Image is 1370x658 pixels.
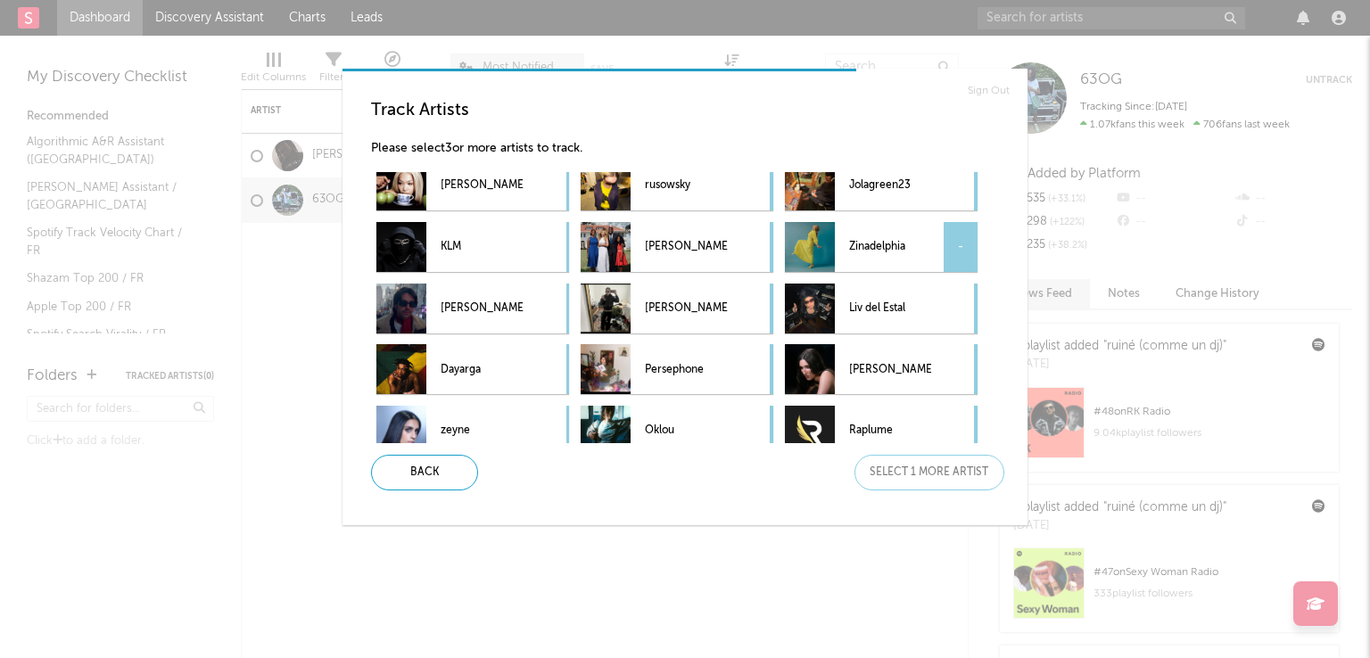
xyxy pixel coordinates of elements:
div: Raplume [785,406,978,456]
p: Jolagreen23 [849,166,931,206]
div: Zinadelphia- [785,222,978,272]
p: [PERSON_NAME] [645,227,727,267]
p: rusowsky [645,166,727,206]
p: Oklou [645,411,727,451]
p: [PERSON_NAME] [441,166,523,206]
div: Oklou [581,406,773,456]
div: [PERSON_NAME] [785,344,978,394]
p: Persephone [645,350,727,390]
div: [PERSON_NAME] [581,222,773,272]
div: [PERSON_NAME] [376,160,569,210]
div: [PERSON_NAME] [581,284,773,333]
h3: Track Artists [371,100,1013,121]
p: Dayarga [441,350,523,390]
div: Persephone [581,344,773,394]
a: Sign Out [968,80,1010,102]
div: Dayarga [376,344,569,394]
div: - [944,222,978,272]
p: [PERSON_NAME] [441,289,523,329]
div: KLM [376,222,569,272]
div: Jolagreen23 [785,160,978,210]
div: [PERSON_NAME] [376,284,569,333]
p: zeyne [441,411,523,451]
p: Zinadelphia [849,227,931,267]
p: Raplume [849,411,931,451]
div: zeyne [376,406,569,456]
p: Please select 3 or more artists to track. [371,138,1013,160]
p: Liv del Estal [849,289,931,329]
div: Liv del Estal [785,284,978,333]
p: [PERSON_NAME] [849,350,931,390]
p: KLM [441,227,523,267]
div: Back [371,455,478,490]
div: rusowsky [581,160,773,210]
p: [PERSON_NAME] [645,289,727,329]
